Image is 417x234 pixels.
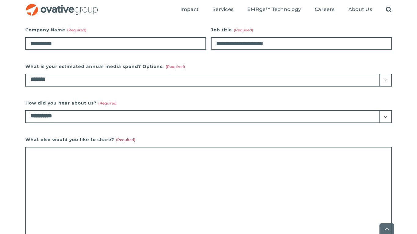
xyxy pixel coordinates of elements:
[166,64,185,69] span: (Required)
[211,26,392,34] label: Job title
[116,137,135,142] span: (Required)
[247,6,301,13] a: EMRge™ Technology
[348,6,372,13] a: About Us
[25,99,392,107] label: How did you hear about us?
[315,6,335,13] a: Careers
[25,135,392,144] label: What else would you like to share?
[25,3,99,9] a: OG_Full_horizontal_RGB
[67,28,86,32] span: (Required)
[180,6,199,13] a: Impact
[25,26,206,34] label: Company Name
[25,62,392,71] label: What is your estimated annual media spend? Options:
[386,6,392,13] a: Search
[212,6,234,13] a: Services
[234,28,253,32] span: (Required)
[98,101,118,105] span: (Required)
